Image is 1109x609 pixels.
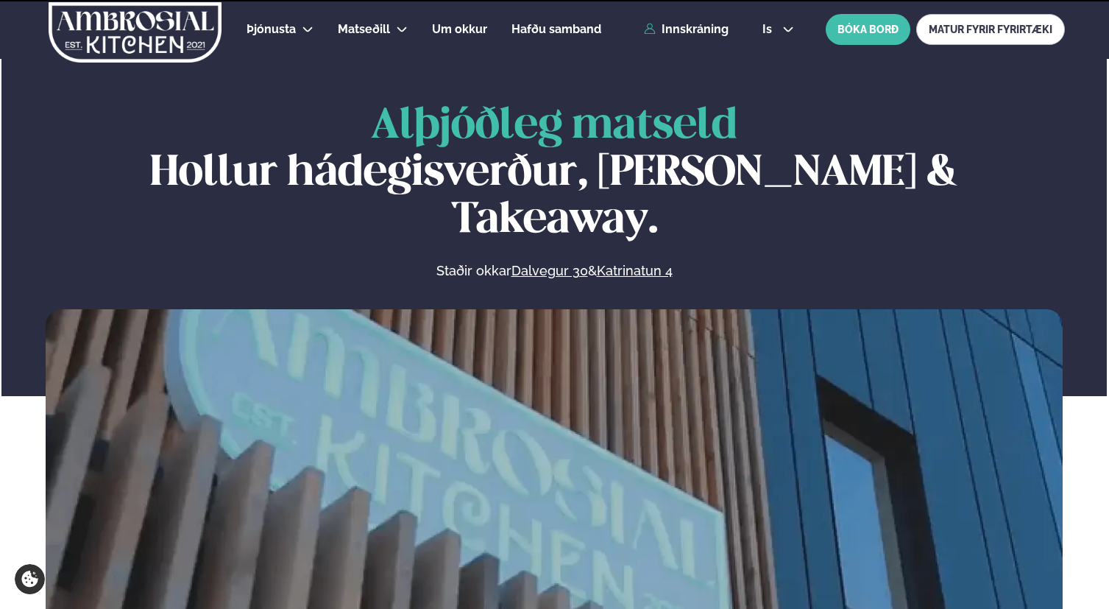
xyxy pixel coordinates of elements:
[511,22,601,36] span: Hafðu samband
[247,21,296,38] a: Þjónusta
[597,262,673,280] a: Katrinatun 4
[247,22,296,36] span: Þjónusta
[276,262,832,280] p: Staðir okkar &
[15,564,45,594] a: Cookie settings
[432,22,487,36] span: Um okkur
[371,106,737,147] span: Alþjóðleg matseld
[338,22,390,36] span: Matseðill
[511,262,588,280] a: Dalvegur 30
[751,24,806,35] button: is
[338,21,390,38] a: Matseðill
[916,14,1065,45] a: MATUR FYRIR FYRIRTÆKI
[46,103,1063,244] h1: Hollur hádegisverður, [PERSON_NAME] & Takeaway.
[47,2,223,63] img: logo
[826,14,910,45] button: BÓKA BORÐ
[432,21,487,38] a: Um okkur
[644,23,729,36] a: Innskráning
[511,21,601,38] a: Hafðu samband
[762,24,776,35] span: is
